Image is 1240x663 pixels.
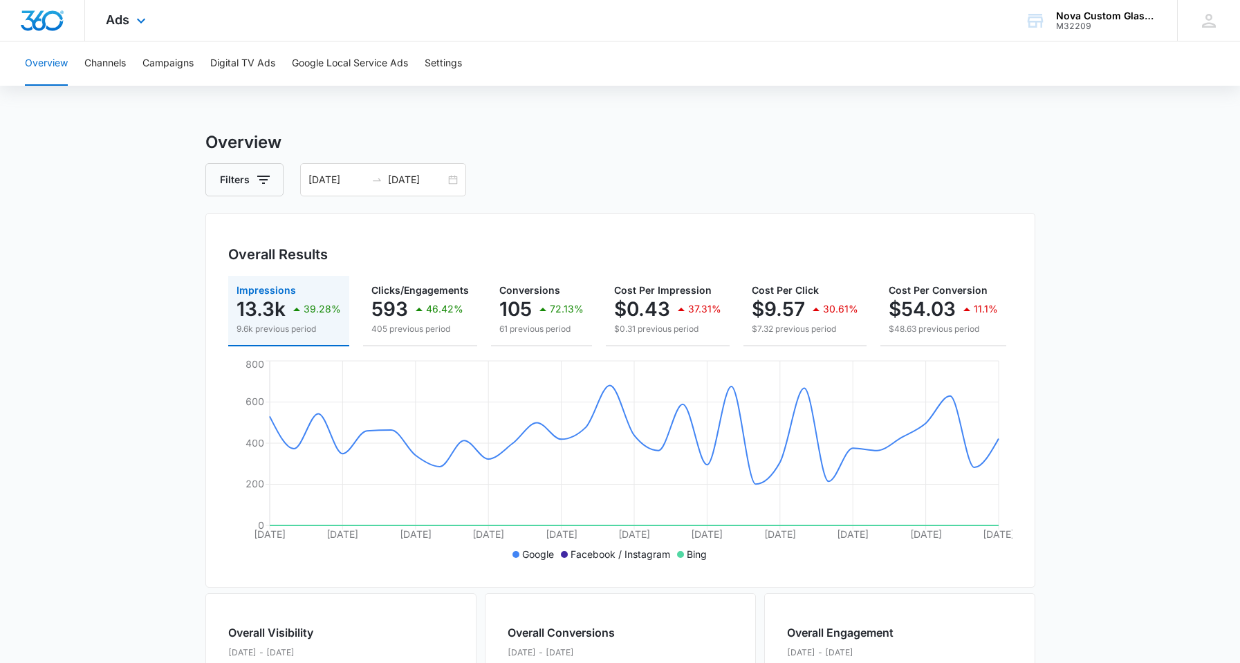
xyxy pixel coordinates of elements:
span: Ads [106,12,129,27]
tspan: [DATE] [837,528,869,540]
p: 405 previous period [371,323,469,335]
span: to [371,174,382,185]
tspan: [DATE] [909,528,941,540]
span: Cost Per Conversion [889,284,988,296]
p: 30.61% [823,304,858,314]
tspan: [DATE] [254,528,286,540]
p: 61 previous period [499,323,584,335]
p: 593 [371,298,408,320]
tspan: [DATE] [691,528,723,540]
button: Settings [425,41,462,86]
tspan: 800 [246,358,264,370]
p: 39.28% [304,304,341,314]
p: Google [522,547,554,561]
tspan: [DATE] [545,528,577,540]
p: $54.03 [889,298,956,320]
tspan: [DATE] [399,528,431,540]
span: swap-right [371,174,382,185]
div: account id [1056,21,1157,31]
p: 13.3k [237,298,286,320]
p: Facebook / Instagram [571,547,670,561]
p: [DATE] - [DATE] [228,646,351,659]
h2: Overall Visibility [228,624,351,641]
span: Clicks/Engagements [371,284,469,296]
tspan: 400 [246,437,264,449]
h3: Overview [205,130,1035,155]
button: Overview [25,41,68,86]
input: Start date [308,172,366,187]
h2: Overall Conversions [508,624,615,641]
input: End date [388,172,445,187]
p: 72.13% [550,304,584,314]
p: $9.57 [752,298,805,320]
p: 105 [499,298,532,320]
p: [DATE] - [DATE] [508,646,615,659]
button: Filters [205,163,284,196]
button: Channels [84,41,126,86]
div: account name [1056,10,1157,21]
button: Campaigns [142,41,194,86]
p: $0.31 previous period [614,323,721,335]
tspan: [DATE] [618,528,650,540]
h2: Overall Engagement [787,624,894,641]
tspan: [DATE] [983,528,1015,540]
span: Cost Per Click [752,284,819,296]
span: Impressions [237,284,296,296]
tspan: [DATE] [764,528,795,540]
tspan: [DATE] [472,528,504,540]
p: 9.6k previous period [237,323,341,335]
tspan: 0 [258,519,264,531]
p: [DATE] - [DATE] [787,646,894,659]
span: Conversions [499,284,560,296]
span: Cost Per Impression [614,284,712,296]
button: Google Local Service Ads [292,41,408,86]
p: 11.1% [974,304,998,314]
p: $0.43 [614,298,670,320]
tspan: 200 [246,478,264,489]
tspan: [DATE] [326,528,358,540]
p: $7.32 previous period [752,323,858,335]
h3: Overall Results [228,244,328,265]
button: Digital TV Ads [210,41,275,86]
tspan: 600 [246,395,264,407]
p: 37.31% [688,304,721,314]
p: 46.42% [426,304,463,314]
p: Bing [687,547,707,561]
p: $48.63 previous period [889,323,998,335]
